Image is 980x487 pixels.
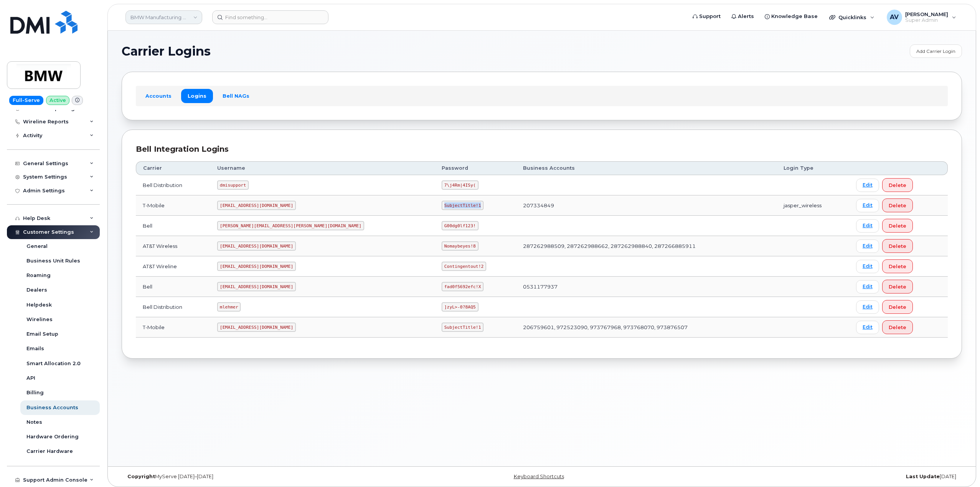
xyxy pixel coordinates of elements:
span: Delete [889,324,906,331]
button: Delete [882,300,913,314]
button: Delete [882,320,913,334]
a: Bell NAGs [216,89,256,103]
span: Delete [889,182,906,189]
td: 287262988509, 287262988662, 287262988840, 287266885911 [516,236,777,256]
strong: Last Update [906,474,940,479]
a: Edit [856,280,879,294]
div: [DATE] [682,474,962,480]
div: Bell Integration Logins [136,144,948,155]
iframe: Messenger Launcher [947,454,974,481]
a: Edit [856,179,879,192]
td: 206759601, 972523090, 973767968, 973768070, 973876507 [516,317,777,338]
code: ]zyL>-0?8AQ5 [442,302,478,312]
code: dmisupport [217,180,249,190]
td: 0531177937 [516,277,777,297]
code: SubjectTitle!1 [442,323,483,332]
span: Delete [889,283,906,290]
code: Nomaybeyes!8 [442,241,478,251]
a: Edit [856,260,879,273]
div: MyServe [DATE]–[DATE] [122,474,402,480]
td: AT&T Wireless [136,236,210,256]
code: [EMAIL_ADDRESS][DOMAIN_NAME] [217,241,296,251]
th: Login Type [777,161,849,175]
button: Delete [882,280,913,294]
td: Bell Distribution [136,175,210,195]
span: Carrier Logins [122,46,211,57]
code: G00dg0lf123! [442,221,478,230]
code: [EMAIL_ADDRESS][DOMAIN_NAME] [217,201,296,210]
td: Bell Distribution [136,297,210,317]
span: Delete [889,202,906,209]
a: Accounts [139,89,178,103]
button: Delete [882,259,913,273]
th: Business Accounts [516,161,777,175]
strong: Copyright [127,474,155,479]
code: SubjectTitle!1 [442,201,483,210]
span: Delete [889,263,906,270]
th: Username [210,161,435,175]
code: Contingentout!2 [442,262,486,271]
th: Password [435,161,516,175]
a: Edit [856,239,879,253]
span: Delete [889,303,906,311]
a: Keyboard Shortcuts [514,474,564,479]
code: [EMAIL_ADDRESS][DOMAIN_NAME] [217,323,296,332]
th: Carrier [136,161,210,175]
code: 7\j4Rm|4ISy( [442,180,478,190]
code: mlehmer [217,302,241,312]
td: AT&T Wireline [136,256,210,277]
a: Logins [181,89,213,103]
button: Delete [882,178,913,192]
span: Delete [889,243,906,250]
code: [EMAIL_ADDRESS][DOMAIN_NAME] [217,282,296,291]
button: Delete [882,219,913,233]
code: [PERSON_NAME][EMAIL_ADDRESS][PERSON_NAME][DOMAIN_NAME] [217,221,364,230]
span: Delete [889,222,906,230]
td: Bell [136,216,210,236]
td: Bell [136,277,210,297]
button: Delete [882,239,913,253]
td: 207334849 [516,195,777,216]
code: [EMAIL_ADDRESS][DOMAIN_NAME] [217,262,296,271]
a: Edit [856,219,879,233]
code: fad0f5692efc!X [442,282,483,291]
td: T-Mobile [136,195,210,216]
a: Edit [856,321,879,334]
td: jasper_wireless [777,195,849,216]
a: Add Carrier Login [910,44,962,58]
a: Edit [856,300,879,314]
a: Edit [856,199,879,212]
button: Delete [882,198,913,212]
td: T-Mobile [136,317,210,338]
